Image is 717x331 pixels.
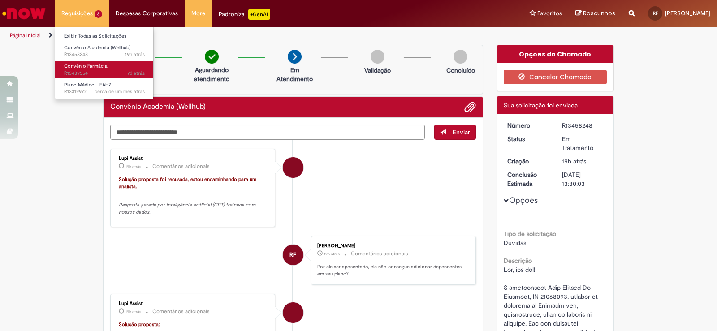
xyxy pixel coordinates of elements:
[504,230,556,238] b: Tipo de solicitação
[125,51,145,58] span: 19h atrás
[289,244,296,266] span: RF
[10,32,41,39] a: Página inicial
[464,101,476,113] button: Adicionar anexos
[446,66,475,75] p: Concluído
[125,51,145,58] time: 28/08/2025 14:28:23
[55,31,154,41] a: Exibir Todas as Solicitações
[504,70,607,84] button: Cancelar Chamado
[127,70,145,77] time: 22/08/2025 11:48:53
[504,257,532,265] b: Descrição
[119,156,268,161] div: Lupi Assist
[501,157,556,166] dt: Criação
[64,51,145,58] span: R13458248
[583,9,615,17] span: Rascunhos
[562,121,604,130] div: R13458248
[55,27,154,99] ul: Requisições
[248,9,270,20] p: +GenAi
[190,65,233,83] p: Aguardando atendimento
[501,134,556,143] dt: Status
[191,9,205,18] span: More
[95,88,145,95] time: 24/07/2025 11:17:14
[273,65,316,83] p: Em Atendimento
[317,243,466,249] div: [PERSON_NAME]
[119,176,258,190] font: Solução proposta foi recusada, estou encaminhando para um analista.
[64,44,130,51] span: Convênio Academia (Wellhub)
[317,263,466,277] p: Por ele ser aposentado, ele não consegue adicionar dependentes em seu plano?
[152,163,210,170] small: Comentários adicionais
[371,50,384,64] img: img-circle-grey.png
[110,125,425,140] textarea: Digite sua mensagem aqui...
[453,128,470,136] span: Enviar
[288,50,302,64] img: arrow-next.png
[55,43,154,60] a: Aberto R13458248 : Convênio Academia (Wellhub)
[119,321,160,328] font: Solução proposta:
[324,251,340,257] time: 28/08/2025 14:30:06
[575,9,615,18] a: Rascunhos
[562,170,604,188] div: [DATE] 13:30:03
[64,88,145,95] span: R13319972
[110,103,206,111] h2: Convênio Academia (Wellhub) Histórico de tíquete
[95,88,145,95] span: cerca de um mês atrás
[562,157,604,166] div: 28/08/2025 14:28:21
[351,250,408,258] small: Comentários adicionais
[562,134,604,152] div: Em Tratamento
[283,302,303,323] div: Lupi Assist
[562,157,586,165] time: 28/08/2025 14:28:21
[501,121,556,130] dt: Número
[55,80,154,97] a: Aberto R13319972 : Plano Médico - FAHZ
[119,202,257,215] em: Resposta gerada por inteligência artificial (GPT) treinada com nossos dados.
[537,9,562,18] span: Favoritos
[497,45,614,63] div: Opções do Chamado
[219,9,270,20] div: Padroniza
[653,10,658,16] span: RF
[504,239,526,247] span: Dúvidas
[454,50,467,64] img: img-circle-grey.png
[205,50,219,64] img: check-circle-green.png
[61,9,93,18] span: Requisições
[562,157,586,165] span: 19h atrás
[7,27,471,44] ul: Trilhas de página
[283,157,303,178] div: Lupi Assist
[125,164,141,169] span: 19h atrás
[434,125,476,140] button: Enviar
[1,4,47,22] img: ServiceNow
[152,308,210,315] small: Comentários adicionais
[283,245,303,265] div: Rafaela Franco
[501,170,556,188] dt: Conclusão Estimada
[55,61,154,78] a: Aberto R13439554 : Convênio Farmácia
[64,63,108,69] span: Convênio Farmácia
[125,309,141,314] span: 19h atrás
[95,10,102,18] span: 3
[119,301,268,306] div: Lupi Assist
[665,9,710,17] span: [PERSON_NAME]
[324,251,340,257] span: 19h atrás
[116,9,178,18] span: Despesas Corporativas
[64,82,112,88] span: Plano Médico - FAHZ
[64,70,145,77] span: R13439554
[127,70,145,77] span: 7d atrás
[364,66,391,75] p: Validação
[504,101,578,109] span: Sua solicitação foi enviada
[125,309,141,314] time: 28/08/2025 14:28:28
[125,164,141,169] time: 28/08/2025 14:30:07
